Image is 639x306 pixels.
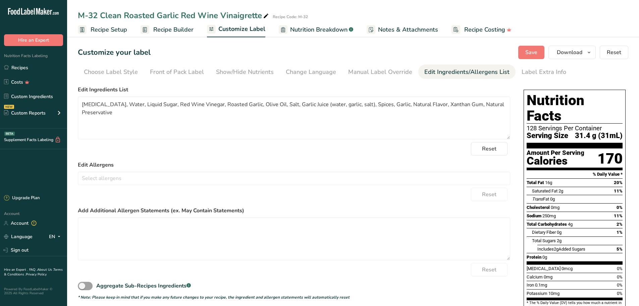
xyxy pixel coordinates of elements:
span: Notes & Attachments [378,25,438,34]
button: Reset [471,188,508,201]
input: Select allergens [78,173,510,183]
span: Download [557,48,582,56]
div: BETA [4,132,15,136]
span: Nutrition Breakdown [290,25,348,34]
div: Calories [527,156,584,166]
span: 2g [558,188,563,193]
span: Cholesterol [527,205,550,210]
span: 2g [554,247,558,252]
button: Reset [471,263,508,276]
span: Reset [607,48,621,56]
span: Total Fat [527,180,544,185]
span: Calcium [527,274,543,279]
div: Show/Hide Nutrients [216,68,274,77]
span: Dietary Fiber [532,230,556,235]
div: Change Language [286,68,336,77]
span: 11% [614,213,623,218]
a: FAQ . [29,267,37,272]
span: 0% [617,205,623,210]
div: Manual Label Override [348,68,412,77]
div: Custom Reports [4,110,46,117]
span: Reset [482,145,496,153]
span: Save [525,48,537,56]
a: Recipe Costing [451,22,512,37]
button: Hire an Expert [4,34,63,46]
div: Aggregate Sub-Recipes Ingredients [96,282,191,290]
div: Powered By FoodLabelMaker © 2025 All Rights Reserved [4,287,63,295]
a: Terms & Conditions . [4,267,63,277]
span: Recipe Costing [464,25,505,34]
div: Recipe Code: M-32 [273,14,308,20]
label: Edit Ingredients List [78,86,510,94]
a: Nutrition Breakdown [279,22,353,37]
div: Edit Ingredients/Allergens List [424,68,510,77]
span: 20% [614,180,623,185]
span: Fat [532,196,549,202]
button: Save [518,46,544,59]
span: 0% [617,266,623,271]
span: Iron [527,282,534,288]
span: 0mg [551,205,560,210]
div: Choose Label Style [84,68,138,77]
button: Download [548,46,596,59]
h1: Customize your label [78,47,151,58]
span: Sodium [527,213,541,218]
span: Recipe Setup [91,25,127,34]
span: Saturated Fat [532,188,557,193]
span: Customize Label [218,25,265,34]
span: 5% [617,247,623,252]
span: Reset [482,190,496,199]
span: Serving Size [527,132,568,140]
div: NEW [4,105,14,109]
span: 0g [550,196,555,202]
span: Potassium [527,291,547,296]
a: Notes & Attachments [367,22,438,37]
section: % Daily Value * [527,170,623,178]
i: Trans [532,196,543,202]
div: EN [49,233,63,241]
span: 11% [614,188,623,193]
a: Customize Label [207,21,265,38]
label: Add Additional Allergen Statements (ex. May Contain Statements) [78,207,510,215]
a: Privacy Policy [26,272,47,277]
span: 0g [557,230,562,235]
h1: Nutrition Facts [527,93,623,124]
span: 2g [557,238,562,243]
span: 0% [617,282,623,288]
span: 0g [542,255,547,260]
span: 250mg [542,213,556,218]
span: Recipe Builder [153,25,194,34]
span: Reset [482,266,496,274]
div: M-32 Clean Roasted Garlic Red Wine Vinaigrette [78,9,270,21]
a: Recipe Setup [78,22,127,37]
span: Total Sugars [532,238,556,243]
span: 4g [568,222,573,227]
div: Amount Per Serving [527,150,584,156]
span: 31.4 g (31mL) [575,132,623,140]
div: 170 [597,150,623,168]
a: Recipe Builder [141,22,194,37]
button: Reset [471,142,508,156]
div: 128 Servings Per Container [527,125,623,132]
span: 0% [617,274,623,279]
div: Front of Pack Label [150,68,204,77]
label: Edit Allergens [78,161,510,169]
a: About Us . [37,267,53,272]
span: 10mg [548,291,560,296]
span: [MEDICAL_DATA] [527,266,561,271]
span: 0.1mg [535,282,547,288]
span: 1% [617,230,623,235]
a: Hire an Expert . [4,267,28,272]
div: Label Extra Info [522,68,566,77]
button: Reset [600,46,628,59]
iframe: Intercom live chat [616,283,632,299]
span: 0mg [544,274,552,279]
span: 0mcg [562,266,573,271]
span: Includes Added Sugars [537,247,585,252]
span: 2% [617,222,623,227]
i: * Note: Please keep in mind that if you make any future changes to your recipe, the ingredient an... [78,295,350,300]
span: Protein [527,255,541,260]
a: Language [4,231,33,243]
span: Total Carbohydrates [527,222,567,227]
div: Upgrade Plan [4,195,40,202]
